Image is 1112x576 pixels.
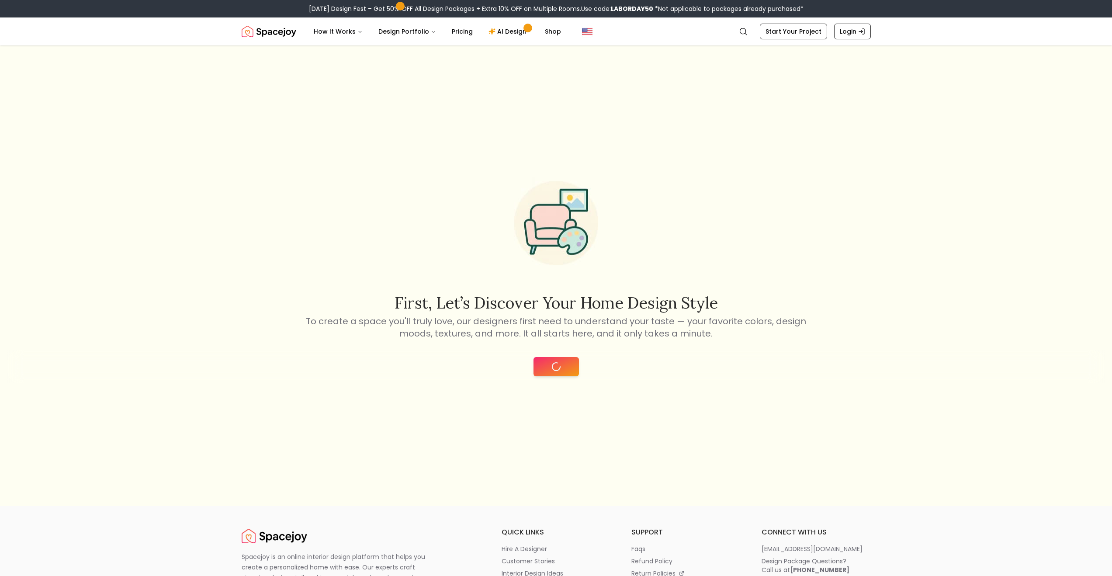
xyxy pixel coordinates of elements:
h6: quick links [502,527,611,538]
a: Login [834,24,871,39]
nav: Main [307,23,568,40]
a: Spacejoy [242,527,307,545]
a: refund policy [631,557,741,566]
a: Spacejoy [242,23,296,40]
h6: connect with us [762,527,871,538]
p: To create a space you'll truly love, our designers first need to understand your taste — your fav... [305,315,808,340]
img: Start Style Quiz Illustration [500,167,612,279]
a: hire a designer [502,545,611,553]
button: How It Works [307,23,370,40]
a: [EMAIL_ADDRESS][DOMAIN_NAME] [762,545,871,553]
b: LABORDAY50 [611,4,653,13]
img: Spacejoy Logo [242,527,307,545]
img: United States [582,26,592,37]
a: Design Package Questions?Call us at[PHONE_NUMBER] [762,557,871,574]
p: faqs [631,545,645,553]
a: AI Design [482,23,536,40]
a: Pricing [445,23,480,40]
img: Spacejoy Logo [242,23,296,40]
a: faqs [631,545,741,553]
h6: support [631,527,741,538]
p: hire a designer [502,545,547,553]
a: Shop [538,23,568,40]
b: [PHONE_NUMBER] [790,566,849,574]
h2: First, let’s discover your home design style [305,294,808,312]
div: Design Package Questions? Call us at [762,557,849,574]
a: Start Your Project [760,24,827,39]
nav: Global [242,17,871,45]
button: Design Portfolio [371,23,443,40]
span: Use code: [581,4,653,13]
p: refund policy [631,557,672,566]
p: customer stories [502,557,555,566]
a: customer stories [502,557,611,566]
span: *Not applicable to packages already purchased* [653,4,804,13]
div: [DATE] Design Fest – Get 50% OFF All Design Packages + Extra 10% OFF on Multiple Rooms. [309,4,804,13]
p: [EMAIL_ADDRESS][DOMAIN_NAME] [762,545,863,553]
